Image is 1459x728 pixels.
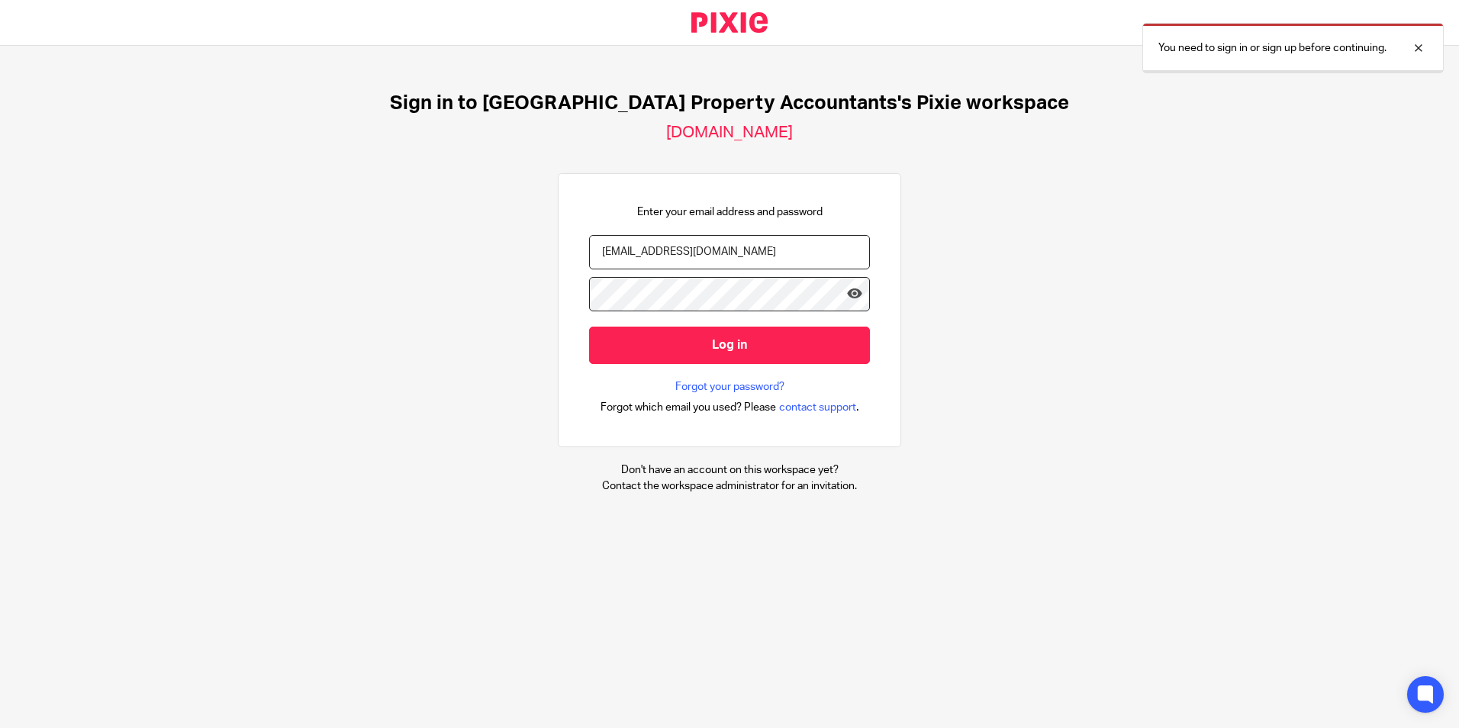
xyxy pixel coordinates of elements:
input: Log in [589,327,870,364]
p: Don't have an account on this workspace yet? [602,462,857,478]
p: You need to sign in or sign up before continuing. [1158,40,1387,56]
input: name@example.com [589,235,870,269]
p: Enter your email address and password [637,205,823,220]
h1: Sign in to [GEOGRAPHIC_DATA] Property Accountants's Pixie workspace [390,92,1069,115]
div: . [601,398,859,416]
span: Forgot which email you used? Please [601,400,776,415]
h2: [DOMAIN_NAME] [666,123,793,143]
span: contact support [779,400,856,415]
a: Forgot your password? [675,379,784,395]
p: Contact the workspace administrator for an invitation. [602,478,857,494]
